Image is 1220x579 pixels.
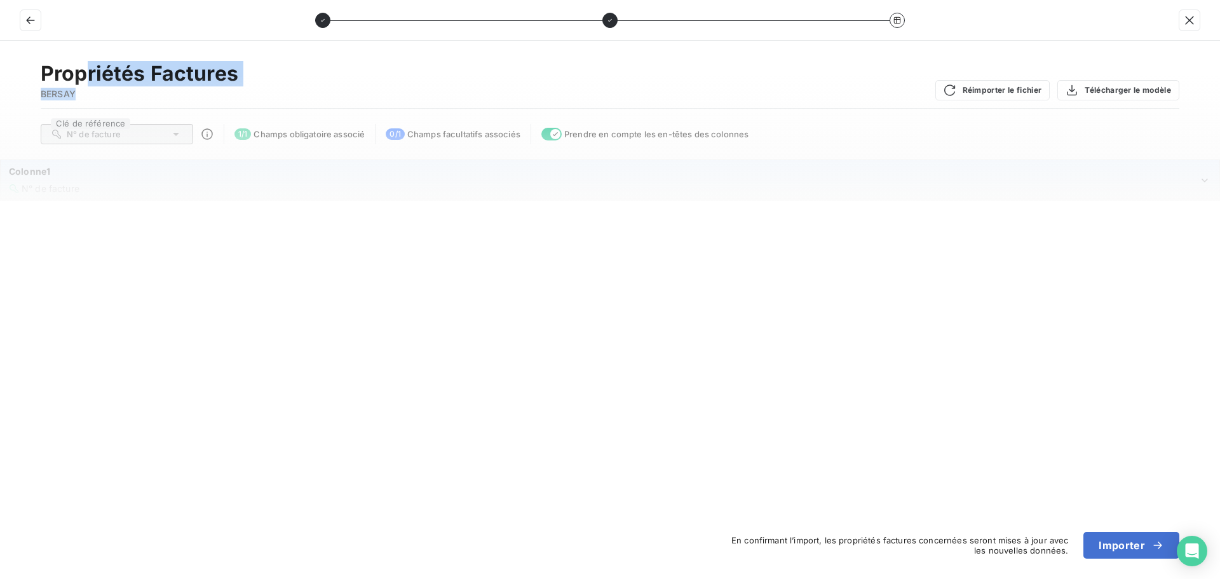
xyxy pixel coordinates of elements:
span: Colonne1 [9,166,50,177]
th: Colonne1 [1,160,1220,201]
span: Champs facultatifs associés [407,129,520,139]
button: Importer [1083,532,1179,559]
h2: Propriétés Factures [41,61,238,86]
span: En confirmant l’import, les propriétés factures concernées seront mises à jour avec les nouvelles... [719,535,1068,555]
div: Open Intercom Messenger [1177,536,1207,566]
span: Prendre en compte les en-têtes des colonnes [564,129,749,139]
button: Réimporter le fichier [935,80,1050,100]
span: 1 / 1 [234,128,251,140]
span: 0 / 1 [386,128,404,140]
span: BERSAY [41,88,238,100]
span: N° de facture [22,183,79,194]
button: Télécharger le modèle [1057,80,1179,100]
span: Champs obligatoire associé [254,129,365,139]
span: N° de facture [67,129,121,139]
